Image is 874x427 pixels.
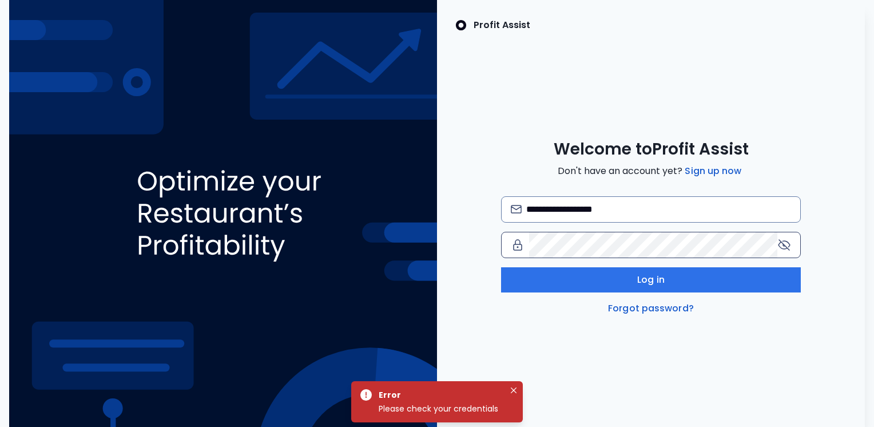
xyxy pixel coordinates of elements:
[501,267,801,292] button: Log in
[474,18,530,32] p: Profit Assist
[511,205,522,214] img: email
[554,139,749,160] span: Welcome to Profit Assist
[379,388,500,402] div: Error
[682,164,744,178] a: Sign up now
[637,273,665,287] span: Log in
[379,402,504,416] div: Please check your credentials
[606,302,696,315] a: Forgot password?
[558,164,744,178] span: Don't have an account yet?
[455,18,467,32] img: SpotOn Logo
[507,383,521,397] button: Close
